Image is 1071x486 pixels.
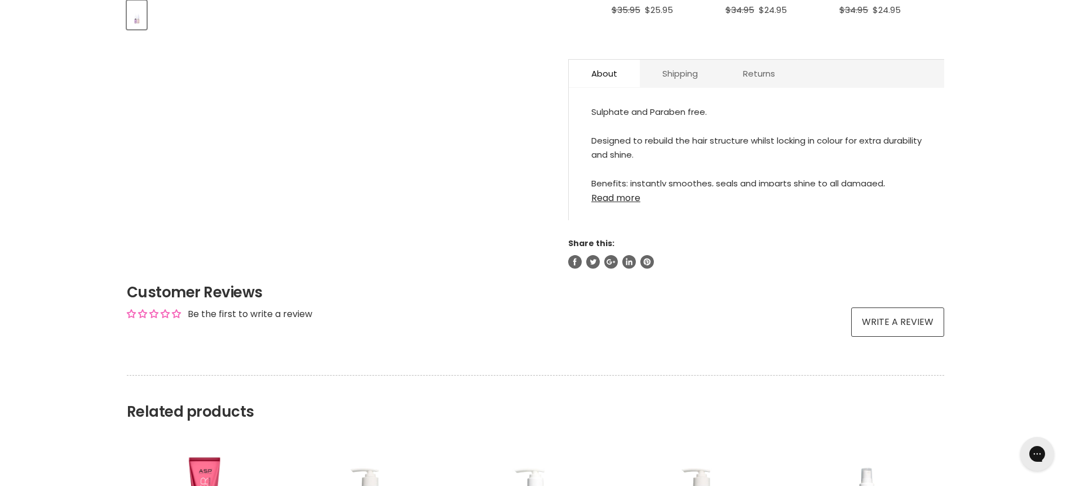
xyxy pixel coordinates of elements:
[759,4,787,16] span: $24.95
[127,1,147,29] button: Nak Colour Fix Normal
[720,60,798,87] a: Returns
[640,60,720,87] a: Shipping
[851,307,944,337] a: Write a review
[591,105,922,186] div: Sulphate and Paraben free. Designed to rebuild the hair structure whilst locking in colour for ex...
[127,282,944,302] h2: Customer Reviews
[839,4,868,16] span: $34.95
[591,186,922,203] a: Read more
[612,4,640,16] span: $35.95
[645,4,673,16] span: $25.95
[127,375,944,421] h2: Related products
[568,238,944,269] aside: Share this:
[568,238,614,249] span: Share this:
[873,4,901,16] span: $24.95
[1015,433,1060,475] iframe: Gorgias live chat messenger
[128,2,145,28] img: Nak Colour Fix Normal
[569,60,640,87] a: About
[127,307,181,320] div: Average rating is 0.00 stars
[188,308,312,320] div: Be the first to write a review
[725,4,754,16] span: $34.95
